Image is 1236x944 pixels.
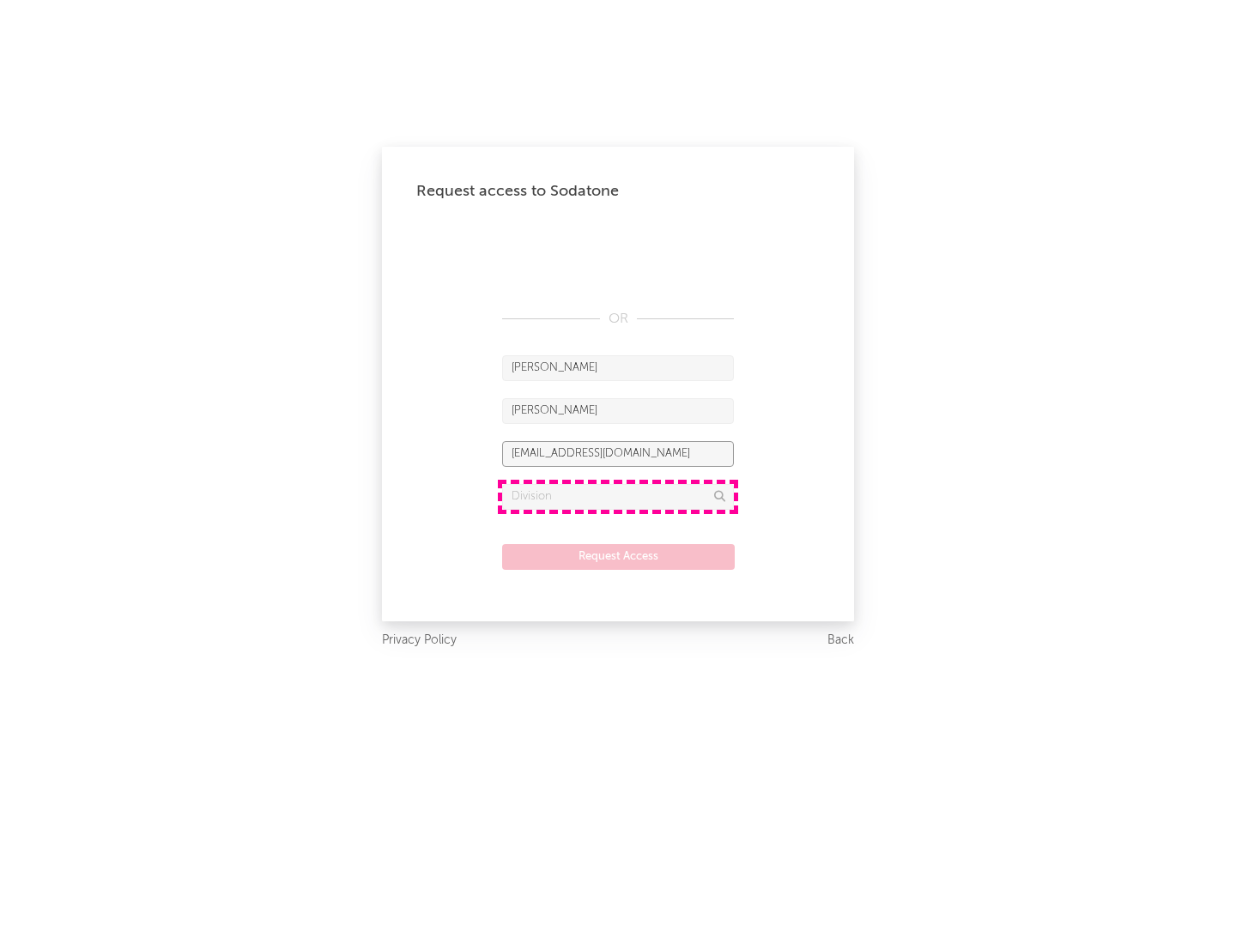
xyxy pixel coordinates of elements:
[416,181,820,202] div: Request access to Sodatone
[502,398,734,424] input: Last Name
[502,484,734,510] input: Division
[502,544,735,570] button: Request Access
[502,441,734,467] input: Email
[827,630,854,651] a: Back
[502,355,734,381] input: First Name
[502,309,734,330] div: OR
[382,630,457,651] a: Privacy Policy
